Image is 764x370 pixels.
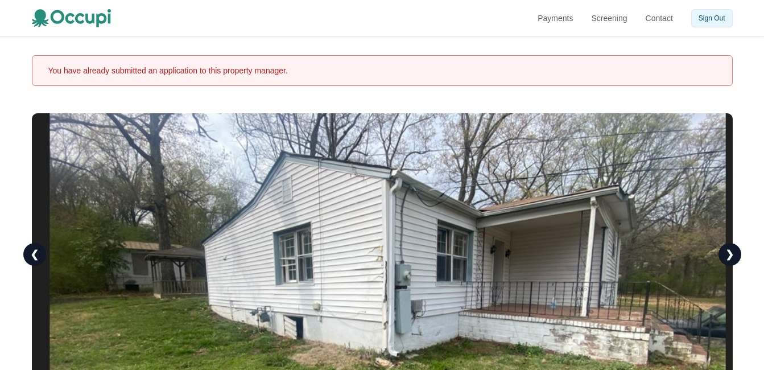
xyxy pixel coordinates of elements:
a: ❮ [23,243,46,266]
a: Contact [646,13,673,24]
div: You have already submitted an application to this property manager. [48,65,288,76]
a: Screening [592,13,627,24]
a: ❯ [718,243,741,266]
button: Sign Out [691,9,733,27]
a: Payments [538,13,573,24]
